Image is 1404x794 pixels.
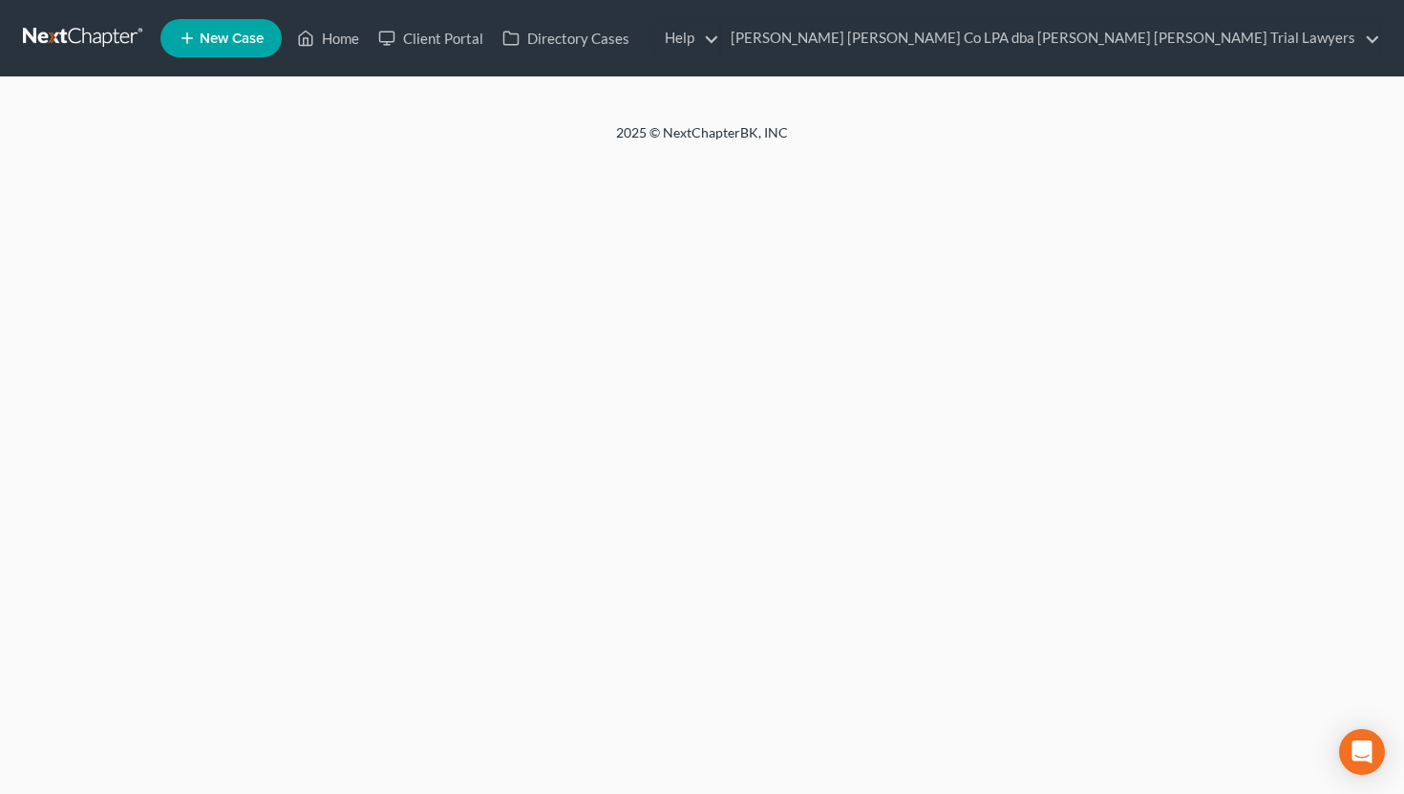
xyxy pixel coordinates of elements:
a: Home [287,21,369,55]
a: Directory Cases [493,21,639,55]
a: Client Portal [369,21,493,55]
new-legal-case-button: New Case [160,19,282,57]
a: Help [655,21,719,55]
div: Open Intercom Messenger [1339,729,1385,775]
a: [PERSON_NAME] [PERSON_NAME] Co LPA dba [PERSON_NAME] [PERSON_NAME] Trial Lawyers [721,21,1380,55]
div: 2025 © NextChapterBK, INC [158,123,1246,158]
